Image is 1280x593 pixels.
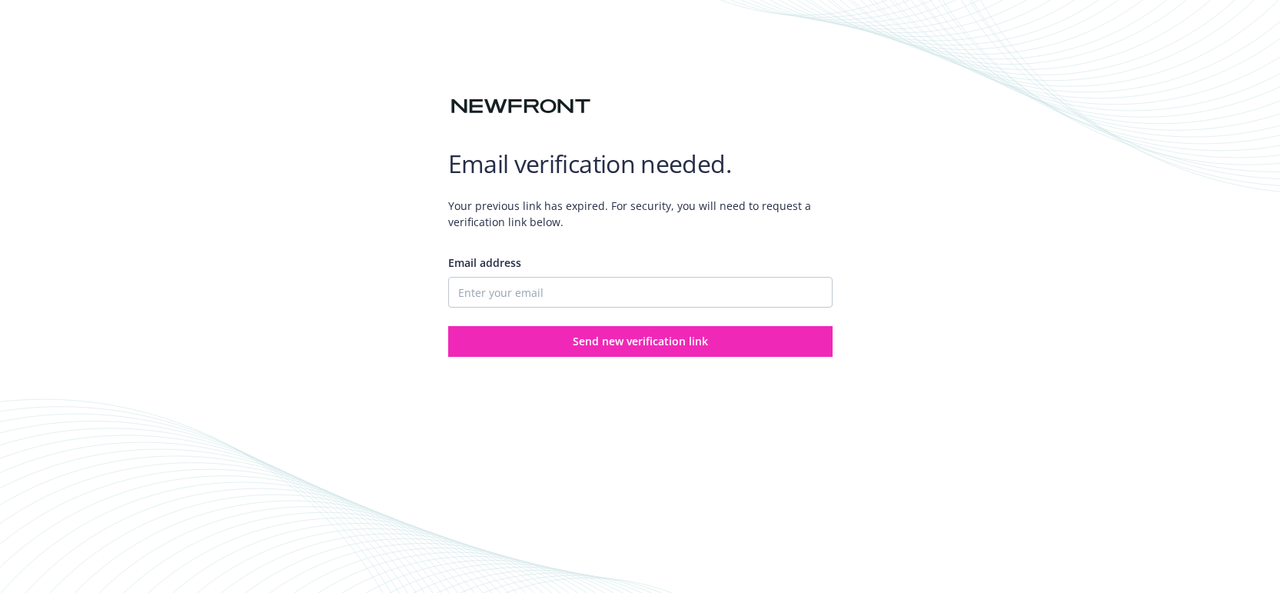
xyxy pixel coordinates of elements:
[573,334,708,348] span: Send new verification link
[448,326,833,357] button: Send new verification link
[448,255,521,270] span: Email address
[448,185,833,242] span: Your previous link has expired. For security, you will need to request a verification link below.
[448,148,833,179] h1: Email verification needed.
[448,277,833,308] input: Enter your email
[448,93,593,120] img: Newfront logo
